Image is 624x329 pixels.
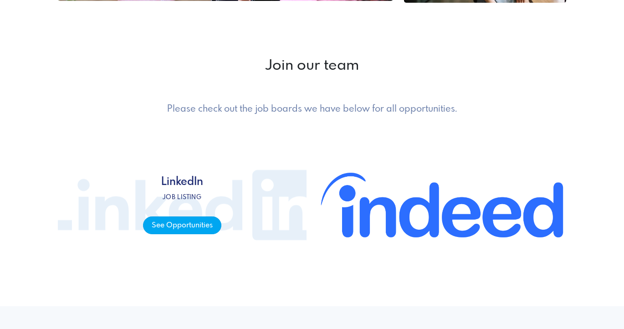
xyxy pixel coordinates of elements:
[58,137,307,273] a: LinkedIn Job listing See Opportunities
[58,57,566,75] h2: Join our team
[143,193,221,202] p: Job listing
[143,176,221,189] h4: LinkedIn
[122,104,503,115] h5: Please check out the job boards we have below for all opportunities.
[143,216,221,234] span: See Opportunities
